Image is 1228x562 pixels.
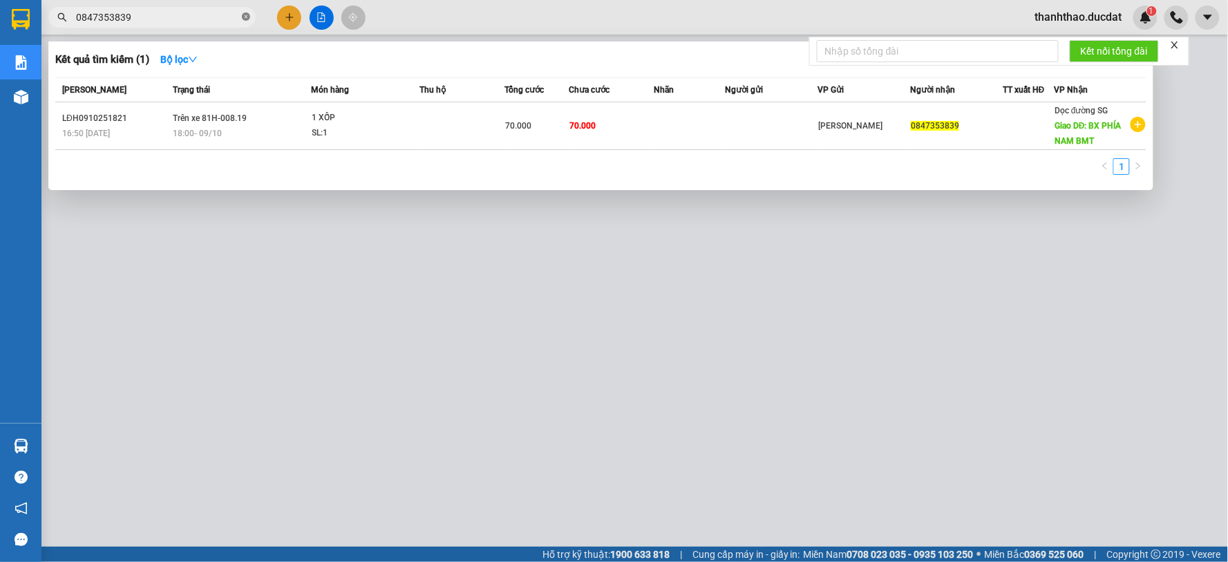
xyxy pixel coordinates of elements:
li: 1 [1113,158,1130,175]
div: LĐH0910251821 [62,111,169,126]
a: 1 [1114,159,1129,174]
span: 70.000 [569,121,596,131]
strong: Bộ lọc [160,54,198,65]
img: warehouse-icon [14,90,28,104]
span: left [1101,162,1109,170]
span: VP Gửi [818,85,844,95]
span: Trên xe 81H-008.19 [173,113,247,123]
span: Trạng thái [173,85,210,95]
span: 70.000 [506,121,532,131]
span: Dọc đường SG [1055,106,1108,115]
span: 16:50 [DATE] [62,129,110,138]
input: Tìm tên, số ĐT hoặc mã đơn [76,10,239,25]
span: search [57,12,67,22]
button: left [1097,158,1113,175]
span: 18:00 - 09/10 [173,129,222,138]
span: Thu hộ [419,85,446,95]
span: plus-circle [1131,117,1146,132]
span: down [188,55,198,64]
span: 0847353839 [911,121,959,131]
li: Previous Page [1097,158,1113,175]
img: logo-vxr [12,9,30,30]
span: Kết nối tổng đài [1081,44,1148,59]
span: close [1170,40,1180,50]
span: Người gửi [726,85,764,95]
span: Tổng cước [505,85,545,95]
span: TT xuất HĐ [1003,85,1045,95]
div: SL: 1 [312,126,416,141]
span: Người nhận [910,85,955,95]
li: Next Page [1130,158,1146,175]
span: Nhãn [654,85,674,95]
img: solution-icon [14,55,28,70]
button: right [1130,158,1146,175]
span: message [15,533,28,546]
span: close-circle [242,12,250,21]
span: [PERSON_NAME] [62,85,126,95]
span: [PERSON_NAME] [819,121,883,131]
span: right [1134,162,1142,170]
span: Giao DĐ: BX PHÍA NAM BMT [1055,121,1122,146]
span: Món hàng [312,85,350,95]
input: Nhập số tổng đài [817,40,1059,62]
img: warehouse-icon [14,439,28,453]
span: question-circle [15,471,28,484]
div: 1 XỐP [312,111,416,126]
span: notification [15,502,28,515]
span: close-circle [242,11,250,24]
h3: Kết quả tìm kiếm ( 1 ) [55,53,149,67]
button: Bộ lọcdown [149,48,209,71]
span: Chưa cước [569,85,610,95]
span: VP Nhận [1054,85,1088,95]
button: Kết nối tổng đài [1070,40,1159,62]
